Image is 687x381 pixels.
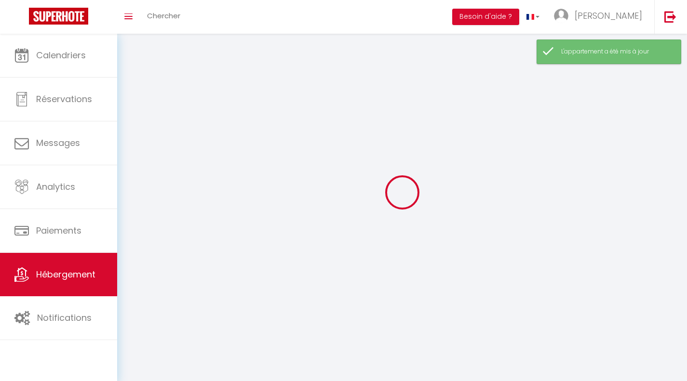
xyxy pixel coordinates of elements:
span: Paiements [36,224,81,236]
span: [PERSON_NAME] [575,10,642,22]
span: Notifications [37,312,92,324]
span: Messages [36,137,80,149]
span: Calendriers [36,49,86,61]
img: Super Booking [29,8,88,25]
span: Hébergement [36,268,95,280]
span: Chercher [147,11,180,21]
span: Analytics [36,181,75,193]
img: ... [554,9,568,23]
button: Besoin d'aide ? [452,9,519,25]
span: Réservations [36,93,92,105]
img: logout [664,11,676,23]
button: Ouvrir le widget de chat LiveChat [8,4,37,33]
div: L'appartement a été mis à jour [561,47,671,56]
